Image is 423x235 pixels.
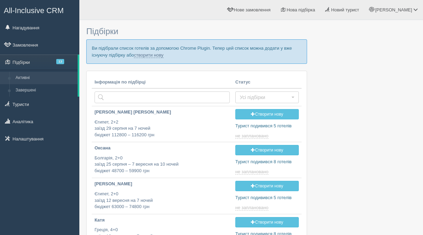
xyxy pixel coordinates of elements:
[331,7,359,12] span: Новий турист
[92,178,233,213] a: [PERSON_NAME] Єгипет, 2+0заїзд 12 вересня на 7 ночейбюджет 63000 – 74800 грн
[240,94,290,101] span: Усі підбірки
[86,39,307,63] p: Ви підібрали список готелів за допомогою Chrome Plugin. Тепер цей список можна додати у вже існую...
[235,159,299,165] p: Турист подивився 8 готелів
[235,205,268,210] span: не заплановано
[235,195,299,201] p: Турист подивився 5 готелів
[95,145,230,151] p: Оксана
[95,155,230,174] p: Болгарія, 2+0 заїзд 25 серпня – 7 вересня на 10 ночей бюджет 48700 – 59900 грн
[0,0,79,19] a: All-Inclusive CRM
[235,145,299,155] a: Створити нову
[234,7,270,12] span: Нове замовлення
[235,169,270,175] a: не заплановано
[95,119,230,138] p: Єгипет, 2+2 заїзд 29 серпня на 7 ночей бюджет 112800 – 116200 грн
[287,7,315,12] span: Нова підбірка
[235,91,299,103] button: Усі підбірки
[375,7,412,12] span: [PERSON_NAME]
[92,106,233,141] a: [PERSON_NAME] [PERSON_NAME] Єгипет, 2+2заїзд 29 серпня на 7 ночейбюджет 112800 – 116200 грн
[12,72,78,84] a: Активні
[95,191,230,210] p: Єгипет, 2+0 заїзд 12 вересня на 7 ночей бюджет 63000 – 74800 грн
[95,91,230,103] input: Пошук за країною або туристом
[235,169,268,175] span: не заплановано
[233,76,302,89] th: Статус
[235,133,270,139] a: не заплановано
[12,84,78,97] a: Завершені
[235,205,270,210] a: не заплановано
[235,133,268,139] span: не заплановано
[95,217,230,224] p: Катя
[86,27,118,36] span: Підбірки
[235,109,299,119] a: Створити нову
[235,181,299,191] a: Створити нову
[56,59,64,64] span: 13
[95,109,230,116] p: [PERSON_NAME] [PERSON_NAME]
[95,181,230,187] p: [PERSON_NAME]
[92,142,233,177] a: Оксана Болгарія, 2+0заїзд 25 серпня – 7 вересня на 10 ночейбюджет 48700 – 59900 грн
[134,52,163,58] a: створити нову
[235,123,299,129] p: Турист подивився 5 готелів
[235,217,299,227] a: Створити нову
[92,76,233,89] th: Інформація по підбірці
[4,6,64,15] span: All-Inclusive CRM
